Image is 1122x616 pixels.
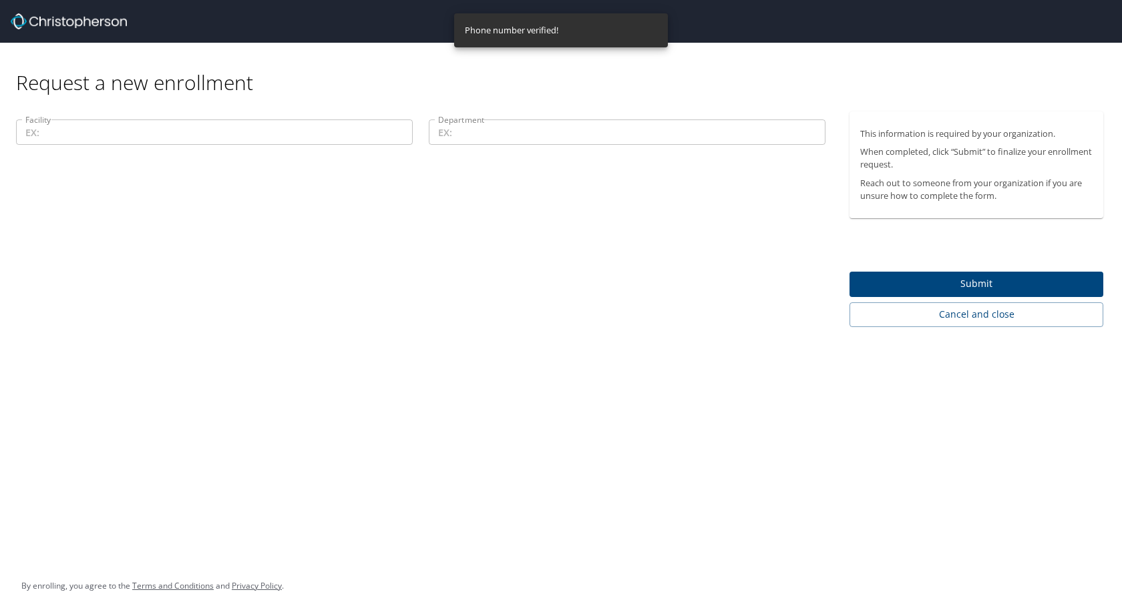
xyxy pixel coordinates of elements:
div: By enrolling, you agree to the and . [21,569,284,603]
button: Submit [850,272,1103,298]
a: Terms and Conditions [132,580,214,591]
img: cbt logo [11,13,127,29]
div: Phone number verified! [465,17,558,43]
input: EX: [429,119,825,145]
p: Reach out to someone from your organization if you are unsure how to complete the form. [860,177,1093,202]
p: When completed, click “Submit” to finalize your enrollment request. [860,145,1093,171]
div: Request a new enrollment [16,43,1114,95]
span: Cancel and close [860,306,1093,323]
input: EX: [16,119,413,145]
span: Submit [860,276,1093,292]
a: Privacy Policy [232,580,282,591]
button: Cancel and close [850,302,1103,327]
p: This information is required by your organization. [860,127,1093,140]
